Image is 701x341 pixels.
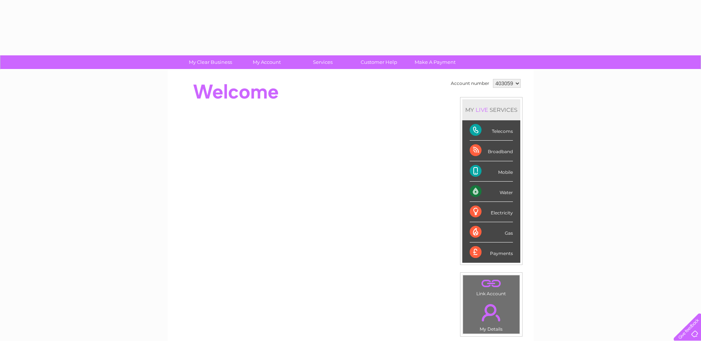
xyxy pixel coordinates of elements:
[348,55,409,69] a: Customer Help
[463,298,520,334] td: My Details
[462,99,520,120] div: MY SERVICES
[470,242,513,262] div: Payments
[180,55,241,69] a: My Clear Business
[470,161,513,182] div: Mobile
[470,141,513,161] div: Broadband
[470,182,513,202] div: Water
[292,55,353,69] a: Services
[463,275,520,298] td: Link Account
[474,106,490,113] div: LIVE
[465,277,518,290] a: .
[470,120,513,141] div: Telecoms
[470,222,513,242] div: Gas
[449,77,491,90] td: Account number
[470,202,513,222] div: Electricity
[465,300,518,325] a: .
[236,55,297,69] a: My Account
[405,55,466,69] a: Make A Payment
